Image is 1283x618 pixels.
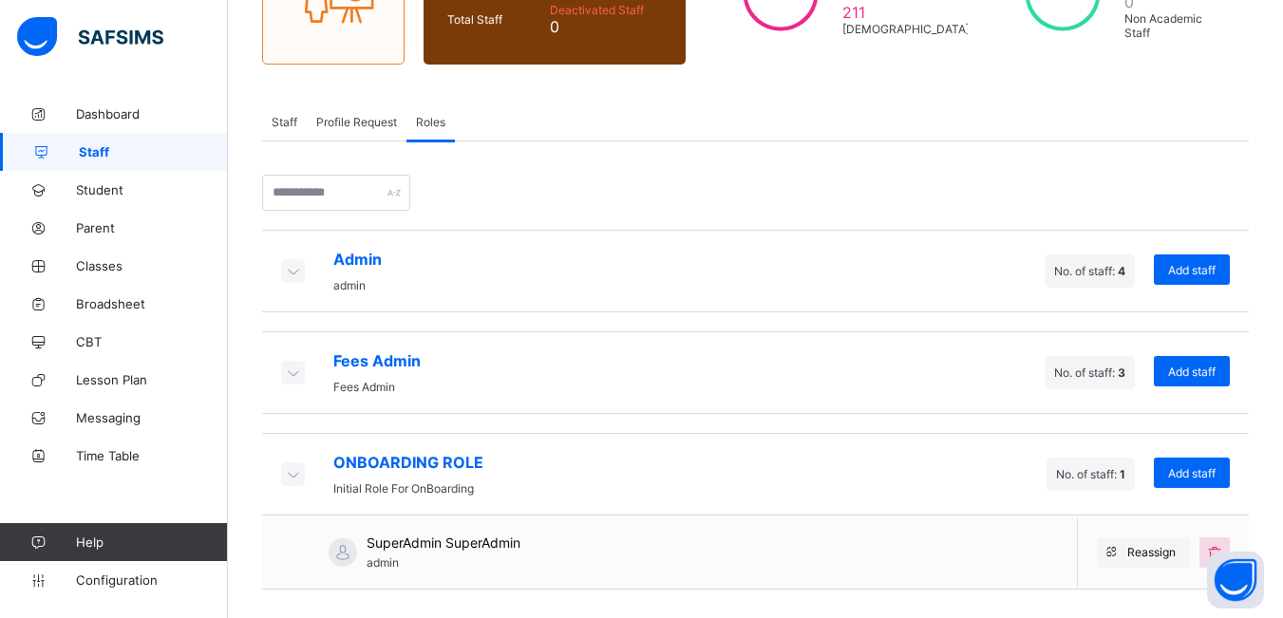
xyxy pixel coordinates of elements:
span: SuperAdmin SuperAdmin [367,534,520,551]
span: No. of staff: [1054,365,1125,380]
img: safsims [17,17,163,57]
span: Fees Admin [333,351,421,370]
span: Fees Admin [333,380,395,394]
span: Dashboard [76,106,228,122]
span: Add staff [1168,365,1216,379]
span: Student [76,182,228,197]
span: Messaging [76,410,228,425]
span: Help [76,534,227,550]
span: ONBOARDING ROLE [333,453,483,472]
span: 211 [842,3,970,22]
span: Admin [333,250,382,269]
span: Reassign [1127,545,1176,559]
span: Lesson Plan [76,372,228,387]
span: 0 [550,17,663,36]
span: Parent [76,220,228,235]
span: [DEMOGRAPHIC_DATA] [842,22,970,36]
span: 4 [1118,264,1125,278]
span: Add staff [1168,263,1216,277]
button: Open asap [1207,552,1264,609]
div: Total Staff [443,8,545,31]
span: admin [367,555,399,570]
span: No. of staff: [1056,467,1125,481]
span: Deactivated Staff [550,3,663,17]
span: 3 [1118,365,1125,380]
span: Configuration [76,572,227,588]
span: admin [333,278,366,292]
span: Classes [76,258,228,273]
span: Non Academic Staff [1124,11,1225,40]
span: Staff [272,115,297,129]
span: Broadsheet [76,296,228,311]
span: Time Table [76,448,228,463]
span: Initial Role For OnBoarding [333,481,474,496]
span: No. of staff: [1054,264,1125,278]
span: Add staff [1168,466,1216,480]
span: Profile Request [316,115,397,129]
span: Roles [416,115,445,129]
span: Staff [79,144,228,159]
span: CBT [76,334,228,349]
span: 1 [1120,467,1125,481]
